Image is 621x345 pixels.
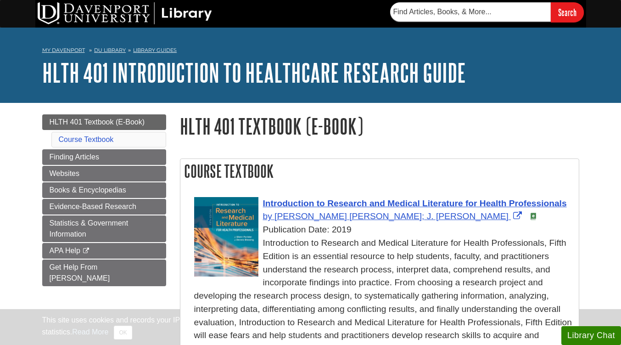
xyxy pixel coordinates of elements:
a: Course Textbook [59,136,114,143]
button: Close [114,326,132,339]
span: HLTH 401 Textbook (E-Book) [50,118,145,126]
form: Searches DU Library's articles, books, and more [390,2,584,22]
a: Books & Encyclopedias [42,182,166,198]
a: Websites [42,166,166,181]
span: APA Help [50,247,80,255]
span: Books & Encyclopedias [50,186,126,194]
a: Get Help From [PERSON_NAME] [42,260,166,286]
a: My Davenport [42,46,85,54]
span: Statistics & Government Information [50,219,129,238]
div: Guide Page Menu [42,114,166,286]
input: Search [551,2,584,22]
img: Cover Art [194,197,258,277]
a: Evidence-Based Research [42,199,166,215]
h1: HLTH 401 Textbook (E-Book) [180,114,579,138]
a: Link opens in new window [263,198,567,221]
nav: breadcrumb [42,44,579,59]
div: This site uses cookies and records your IP address for usage statistics. Additionally, we use Goo... [42,315,579,339]
img: e-Book [530,213,537,220]
img: DU Library [38,2,212,24]
a: Statistics & Government Information [42,215,166,242]
span: Get Help From [PERSON_NAME] [50,263,110,282]
span: Finding Articles [50,153,100,161]
input: Find Articles, Books, & More... [390,2,551,22]
a: Finding Articles [42,149,166,165]
span: by [263,211,272,221]
a: DU Library [94,47,126,53]
i: This link opens in a new window [82,248,90,254]
a: APA Help [42,243,166,259]
span: Websites [50,170,80,177]
button: Library Chat [561,326,621,345]
a: Library Guides [133,47,177,53]
span: Introduction to Research and Medical Literature for Health Professionals [263,198,567,208]
span: Evidence-Based Research [50,203,136,210]
a: HLTH 401 Textbook (E-Book) [42,114,166,130]
div: Publication Date: 2019 [194,223,574,237]
h2: Course Textbook [180,159,579,183]
a: Read More [72,328,108,336]
span: [PERSON_NAME] [PERSON_NAME]; J. [PERSON_NAME] [274,211,509,221]
a: HLTH 401 Introduction to Healthcare Research Guide [42,58,466,87]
